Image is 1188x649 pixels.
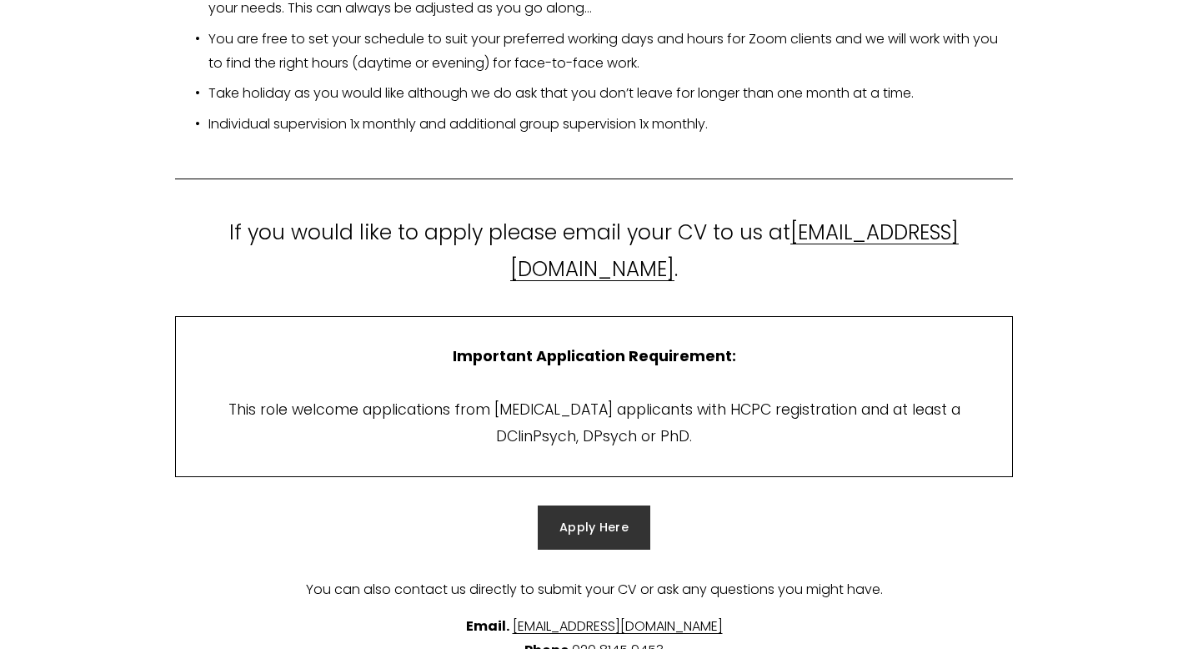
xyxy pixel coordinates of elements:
[538,506,650,549] a: Apply Here
[466,616,509,636] strong: Email.
[208,28,1013,76] p: You are free to set your schedule to suit your preferred working days and hours for Zoom clients ...
[513,616,723,636] a: [EMAIL_ADDRESS][DOMAIN_NAME]
[175,578,1013,602] p: You can also contact us directly to submit your CV or ask any questions you might have.
[175,214,1013,288] p: If you would like to apply please email your CV to us at .
[453,346,736,366] b: Important Application Requirement:
[208,82,1013,106] p: Take holiday as you would like although we do ask that you don’t leave for longer than one month ...
[176,317,1013,477] td: This role welcome applications from [MEDICAL_DATA] applicants with HCPC registration and at least...
[208,113,1013,137] p: Individual supervision 1x monthly and additional group supervision 1x monthly.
